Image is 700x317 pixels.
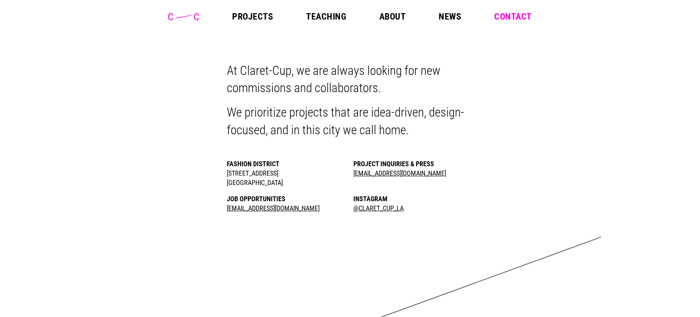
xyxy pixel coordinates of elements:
a: [EMAIL_ADDRESS][DOMAIN_NAME] [353,169,446,177]
span: [STREET_ADDRESS] [227,169,278,177]
strong: Instagram [353,195,388,203]
nav: Main Menu [232,12,531,21]
strong: Project Inquiries & Press [353,160,434,168]
a: @claret_cup_LA [353,204,404,212]
a: [EMAIL_ADDRESS][DOMAIN_NAME] [227,204,320,212]
span: [GEOGRAPHIC_DATA] [227,179,283,187]
strong: Fashion District [227,160,279,168]
a: Projects [232,12,273,21]
a: News [439,12,461,21]
p: At Claret-Cup, we are always looking for new commissions and collaborators. [227,62,473,97]
a: About [379,12,406,21]
a: Teaching [306,12,346,21]
a: Contact [494,12,531,21]
p: We prioritize projects that are idea-driven, design-focused, and in this city we call home. [227,104,473,139]
strong: Job Opportunities [227,195,285,203]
